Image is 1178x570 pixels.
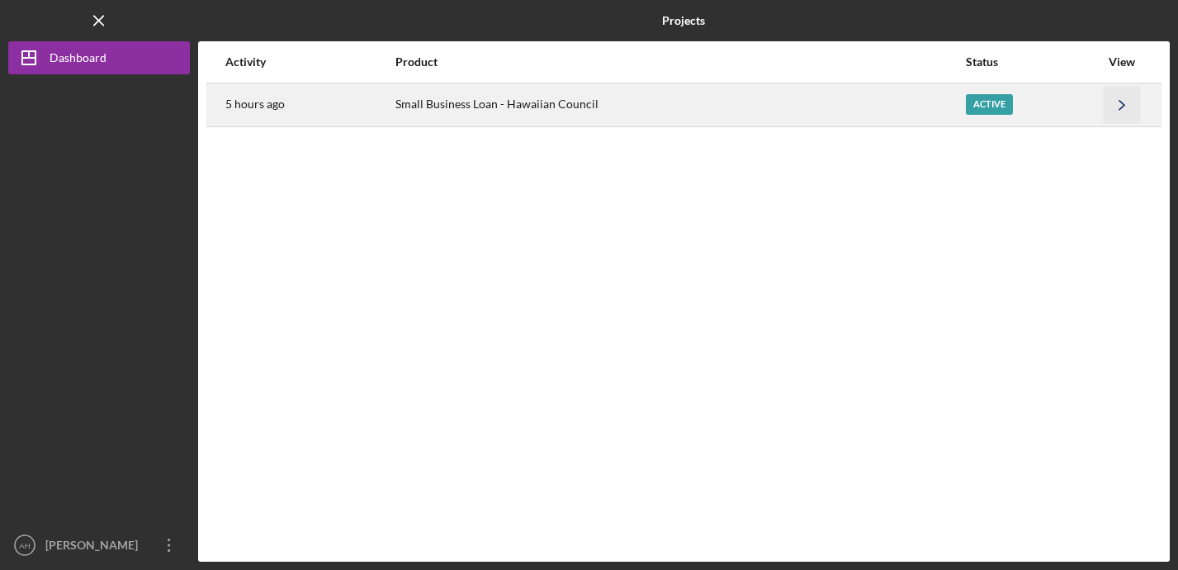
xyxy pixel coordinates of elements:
button: Dashboard [8,41,190,74]
div: Active [966,94,1013,115]
div: View [1101,55,1143,69]
div: Status [966,55,1100,69]
button: AH[PERSON_NAME] [8,529,190,562]
div: Activity [225,55,394,69]
b: Projects [662,14,705,27]
time: 2025-09-25 20:42 [225,97,285,111]
div: Dashboard [50,41,106,78]
div: [PERSON_NAME] [41,529,149,566]
div: Small Business Loan - Hawaiian Council [395,84,964,126]
text: AH [19,541,30,550]
div: Product [395,55,964,69]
